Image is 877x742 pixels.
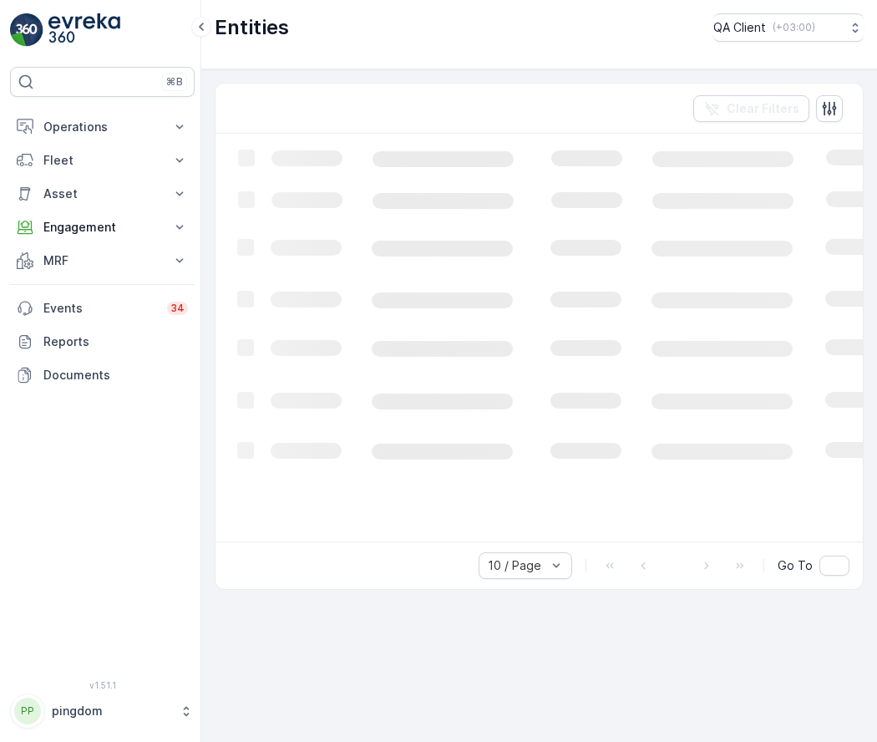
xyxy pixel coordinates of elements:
p: Entities [215,14,289,41]
span: Go To [778,557,813,574]
p: Reports [43,333,188,350]
a: Events34 [10,292,195,325]
p: ( +03:00 ) [773,21,815,34]
button: Engagement [10,211,195,244]
p: Events [43,300,157,317]
p: Fleet [43,152,161,169]
button: Operations [10,110,195,144]
button: Clear Filters [693,95,809,122]
p: Clear Filters [727,100,799,117]
img: logo_light-DOdMpM7g.png [48,13,120,47]
button: Fleet [10,144,195,177]
p: ⌘B [166,75,183,89]
p: Operations [43,119,161,135]
p: Documents [43,367,188,384]
button: QA Client(+03:00) [713,13,864,42]
p: QA Client [713,19,766,36]
span: v 1.51.1 [10,680,195,690]
p: MRF [43,252,161,269]
p: Asset [43,185,161,202]
p: Engagement [43,219,161,236]
button: Asset [10,177,195,211]
a: Documents [10,358,195,392]
p: pingdom [52,703,171,719]
div: PP [14,698,41,724]
button: MRF [10,244,195,277]
img: logo [10,13,43,47]
p: 34 [170,302,185,315]
button: PPpingdom [10,694,195,729]
a: Reports [10,325,195,358]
